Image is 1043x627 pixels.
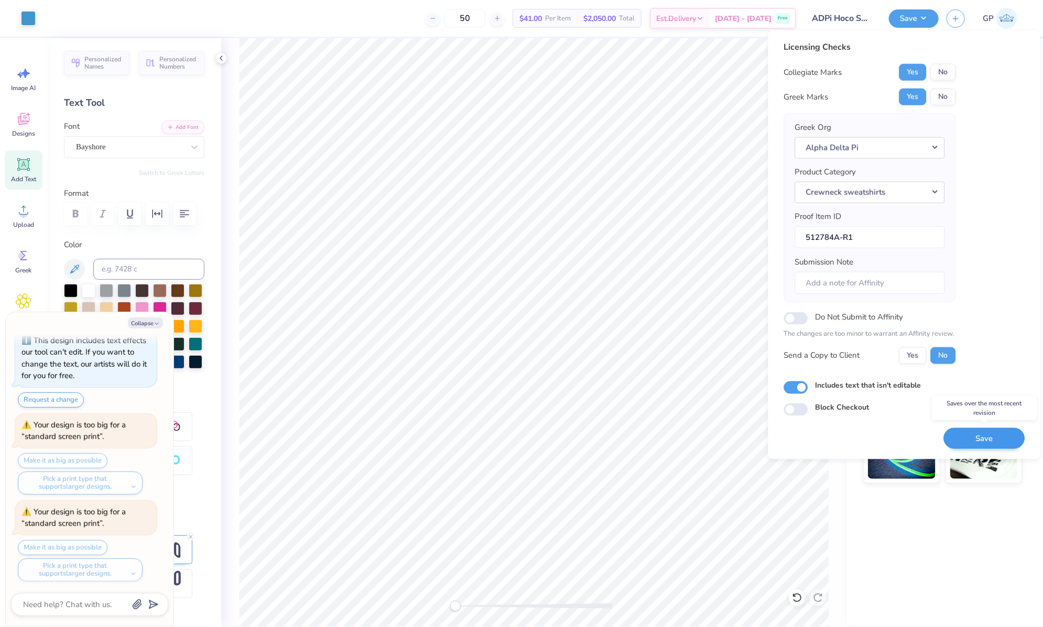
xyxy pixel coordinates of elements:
[778,15,788,22] span: Free
[11,175,36,183] span: Add Text
[6,312,41,328] span: Clipart & logos
[932,396,1037,420] div: Saves over the most recent revision
[13,221,34,229] span: Upload
[784,41,956,53] div: Licensing Checks
[545,13,571,24] span: Per Item
[784,91,829,103] div: Greek Marks
[93,259,204,280] input: e.g. 7428 c
[64,188,204,200] label: Format
[899,89,927,105] button: Yes
[816,402,870,413] label: Block Checkout
[899,64,927,81] button: Yes
[128,317,163,328] button: Collapse
[21,420,126,442] div: Your design is too big for a “standard screen print”.
[18,392,84,408] button: Request a change
[795,211,842,223] label: Proof Item ID
[619,13,635,24] span: Total
[16,266,32,274] span: Greek
[21,507,126,529] div: Your design is too big for a “standard screen print”.
[64,239,204,251] label: Color
[784,67,842,79] div: Collegiate Marks
[450,601,461,611] div: Accessibility label
[64,96,204,110] div: Text Tool
[161,120,204,134] button: Add Font
[795,271,945,294] input: Add a note for Affinity
[996,8,1017,29] img: Gene Padilla
[139,51,204,75] button: Personalized Numbers
[12,129,35,138] span: Designs
[795,256,854,268] label: Submission Note
[983,13,994,25] span: GP
[64,51,129,75] button: Personalized Names
[64,120,80,133] label: Font
[583,13,616,24] span: $2,050.00
[784,329,956,339] p: The changes are too minor to warrant an Affinity review.
[931,64,956,81] button: No
[656,13,696,24] span: Est. Delivery
[899,347,927,364] button: Yes
[444,9,485,28] input: – –
[931,347,956,364] button: No
[931,89,956,105] button: No
[889,9,939,28] button: Save
[519,13,542,24] span: $41.00
[795,181,945,203] button: Crewneck sweatshirts
[12,84,36,92] span: Image AI
[795,122,832,134] label: Greek Org
[795,166,856,178] label: Product Category
[784,349,860,361] div: Send a Copy to Client
[84,56,123,70] span: Personalized Names
[715,13,772,24] span: [DATE] - [DATE]
[139,169,204,177] button: Switch to Greek Letters
[804,8,881,29] input: Untitled Design
[978,8,1022,29] a: GP
[816,310,904,324] label: Do Not Submit to Affinity
[21,335,147,381] div: This design includes text effects our tool can't edit. If you want to change the text, our artist...
[944,427,1025,449] button: Save
[795,137,945,158] button: Alpha Delta Pi
[816,379,921,390] label: Includes text that isn't editable
[159,56,198,70] span: Personalized Numbers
